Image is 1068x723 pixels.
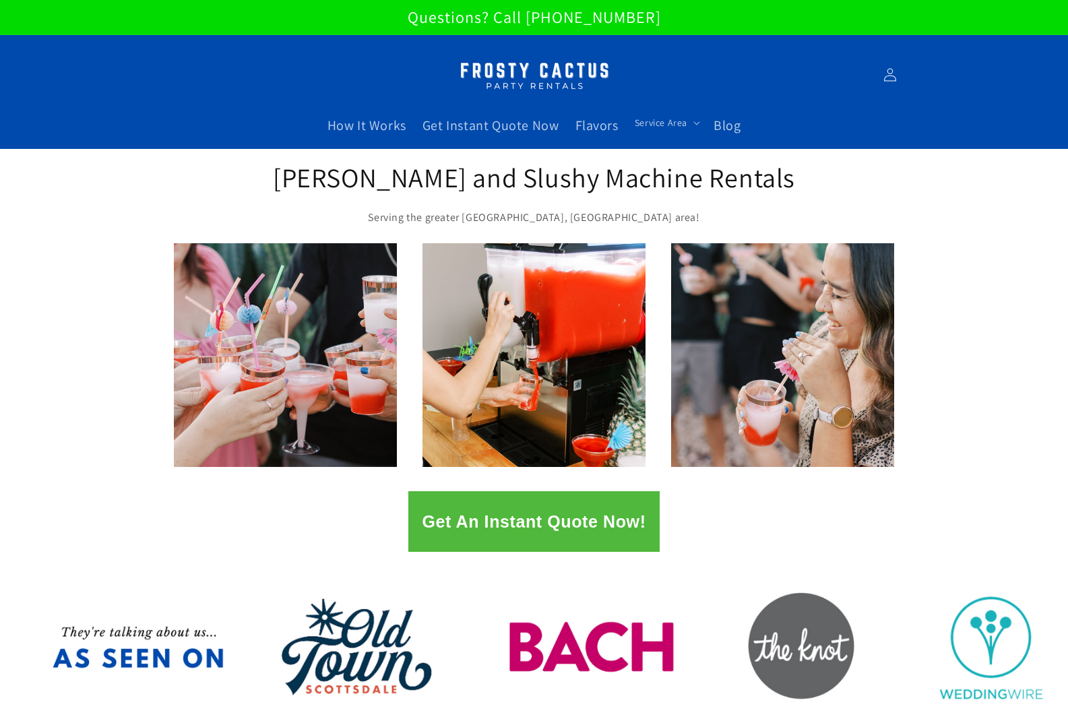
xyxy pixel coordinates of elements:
span: Service Area [635,117,687,129]
a: Get Instant Quote Now [414,108,567,142]
span: How It Works [327,117,406,134]
button: Get An Instant Quote Now! [408,491,659,552]
span: Get Instant Quote Now [422,117,559,134]
p: Serving the greater [GEOGRAPHIC_DATA], [GEOGRAPHIC_DATA] area! [272,208,797,228]
a: Blog [705,108,749,142]
h2: [PERSON_NAME] and Slushy Machine Rentals [272,160,797,195]
span: Flavors [575,117,619,134]
summary: Service Area [627,108,705,137]
a: Flavors [567,108,627,142]
span: Blog [714,117,741,134]
img: Margarita Machine Rental in Scottsdale, Phoenix, Tempe, Chandler, Gilbert, Mesa and Maricopa [450,54,619,96]
a: How It Works [319,108,414,142]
